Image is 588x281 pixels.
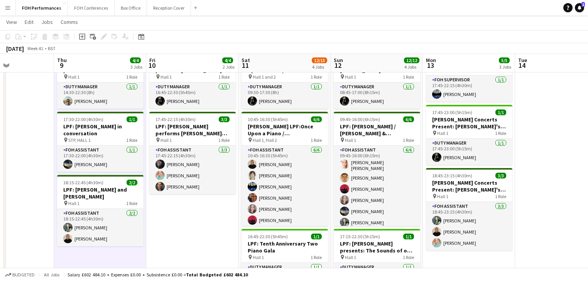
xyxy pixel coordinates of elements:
[57,146,144,172] app-card-role: FOH Assistant1/117:30-22:00 (4h30m)[PERSON_NAME]
[57,49,144,109] app-job-card: 14:30-22:30 (8h)1/1Programme Printing + LPF: pre-concert talk + [PERSON_NAME] and [PERSON_NAME] H...
[425,61,436,70] span: 13
[253,137,277,143] span: Hall 1, Hall 2
[437,194,448,199] span: Hall 1
[6,45,24,52] div: [DATE]
[426,57,436,64] span: Mon
[334,57,343,64] span: Sun
[426,168,512,251] div: 18:45-23:15 (4h30m)3/3[PERSON_NAME] Concerts Present: [PERSON_NAME]'s Cabinet Hall 11 RoleFOH Ass...
[6,19,17,25] span: View
[518,57,527,64] span: Tue
[218,74,230,80] span: 1 Role
[333,61,343,70] span: 12
[426,139,512,165] app-card-role: Duty Manager1/117:45-23:00 (5h15m)[PERSON_NAME]
[25,45,45,51] span: Week 41
[223,64,235,70] div: 2 Jobs
[149,123,236,137] h3: LPF: [PERSON_NAME] performs [PERSON_NAME] and [PERSON_NAME]
[56,61,67,70] span: 9
[426,49,512,102] app-job-card: 17:45-22:15 (4h30m)1/1Fire Choir St Pancras1 RoleFOH Supervisor1/117:45-22:15 (4h30m)[PERSON_NAME]
[311,137,322,143] span: 1 Role
[403,234,414,239] span: 1/1
[432,173,472,178] span: 18:45-23:15 (4h30m)
[161,137,172,143] span: Hall 1
[495,194,506,199] span: 1 Role
[147,0,191,15] button: Reception Cover
[242,112,328,226] app-job-card: 10:45-16:30 (5h45m)6/6[PERSON_NAME] LPF:Once Upon a Piano / [PERSON_NAME] Piano Clinic and [PERSO...
[38,17,56,27] a: Jobs
[41,19,53,25] span: Jobs
[334,123,420,137] h3: LPF: [PERSON_NAME] / [PERSON_NAME] & [PERSON_NAME]
[127,180,137,185] span: 2/2
[404,64,419,70] div: 4 Jobs
[517,61,527,70] span: 14
[340,116,380,122] span: 09:45-16:00 (6h15m)
[495,130,506,136] span: 1 Role
[126,200,137,206] span: 1 Role
[432,109,472,115] span: 17:45-23:00 (5h15m)
[149,82,236,109] app-card-role: Duty Manager1/116:45-22:30 (5h45m)[PERSON_NAME]
[345,254,356,260] span: Hall 1
[149,49,236,109] app-job-card: 16:45-22:30 (5h45m)1/1LPF: [PERSON_NAME] performs [PERSON_NAME] and [PERSON_NAME] Hall 11 RoleDut...
[16,0,68,15] button: FOH Performances
[499,64,511,70] div: 3 Jobs
[403,137,414,143] span: 1 Role
[68,272,248,278] div: Salary £602 484.10 + Expenses £0.00 + Subsistence £0.00 =
[149,112,236,194] app-job-card: 17:45-22:15 (4h30m)3/3LPF: [PERSON_NAME] performs [PERSON_NAME] and [PERSON_NAME] Hall 11 RoleFOH...
[403,254,414,260] span: 1 Role
[130,57,141,63] span: 4/4
[149,57,155,64] span: Fri
[68,0,115,15] button: FOH Conferences
[426,105,512,165] div: 17:45-23:00 (5h15m)1/1[PERSON_NAME] Concerts Present: [PERSON_NAME]'s Cabinet Hall 11 RoleDuty Ma...
[242,240,328,254] h3: LPF: Tenth Anniversary Two Piano Gala
[253,74,276,80] span: Hall 1 and 2
[426,179,512,193] h3: [PERSON_NAME] Concerts Present: [PERSON_NAME]'s Cabinet
[63,180,103,185] span: 18:15-22:45 (4h30m)
[57,175,144,246] div: 18:15-22:45 (4h30m)2/2LPF: [PERSON_NAME] and [PERSON_NAME] Hall 11 RoleFOH Assistant2/218:15-22:4...
[499,57,510,63] span: 5/5
[242,146,328,228] app-card-role: FOH Assistant6/610:45-16:30 (5h45m)[PERSON_NAME][PERSON_NAME][PERSON_NAME][PERSON_NAME][PERSON_NA...
[404,57,419,63] span: 12/12
[340,234,380,239] span: 17:15-22:30 (5h15m)
[57,123,144,137] h3: LPF: [PERSON_NAME] in conversation
[63,116,103,122] span: 17:30-22:00 (4h30m)
[334,82,420,109] app-card-role: Duty Manager1/108:45-17:00 (8h15m)[PERSON_NAME]
[4,271,36,279] button: Budgeted
[42,272,61,278] span: All jobs
[126,74,137,80] span: 1 Role
[311,234,322,239] span: 1/1
[426,76,512,102] app-card-role: FOH Supervisor1/117:45-22:15 (4h30m)[PERSON_NAME]
[334,240,420,254] h3: LPF: [PERSON_NAME] presents: The Sounds of our Next Generation
[61,19,78,25] span: Comms
[426,116,512,130] h3: [PERSON_NAME] Concerts Present: [PERSON_NAME]'s Cabinet
[403,116,414,122] span: 6/6
[311,254,322,260] span: 1 Role
[161,74,172,80] span: Hall 1
[312,57,327,63] span: 12/13
[57,209,144,246] app-card-role: FOH Assistant2/218:15-22:45 (4h30m)[PERSON_NAME][PERSON_NAME]
[334,112,420,226] app-job-card: 09:45-16:00 (6h15m)6/6LPF: [PERSON_NAME] / [PERSON_NAME] & [PERSON_NAME] Hall 11 RoleFOH Assistan...
[242,57,250,64] span: Sat
[345,74,356,80] span: Hall 1
[57,112,144,172] app-job-card: 17:30-22:00 (4h30m)1/1LPF: [PERSON_NAME] in conversation STP, HALL 11 RoleFOH Assistant1/117:30-2...
[334,49,420,109] app-job-card: 08:45-17:00 (8h15m)1/1LPF: [PERSON_NAME] / [PERSON_NAME] & [PERSON_NAME] Hall 11 RoleDuty Manager...
[311,74,322,80] span: 1 Role
[248,234,288,239] span: 16:45-22:30 (5h45m)
[130,64,142,70] div: 3 Jobs
[12,272,35,278] span: Budgeted
[253,254,264,260] span: Hall 1
[426,202,512,251] app-card-role: FOH Assistant3/318:45-23:15 (4h30m)[PERSON_NAME][PERSON_NAME][PERSON_NAME]
[57,17,81,27] a: Comms
[312,64,327,70] div: 4 Jobs
[186,272,248,278] span: Total Budgeted £602 484.10
[495,109,506,115] span: 1/1
[240,61,250,70] span: 11
[581,2,585,7] span: 1
[219,116,230,122] span: 3/3
[22,17,37,27] a: Edit
[242,82,328,109] app-card-role: Duty Manager1/109:30-17:30 (8h)[PERSON_NAME]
